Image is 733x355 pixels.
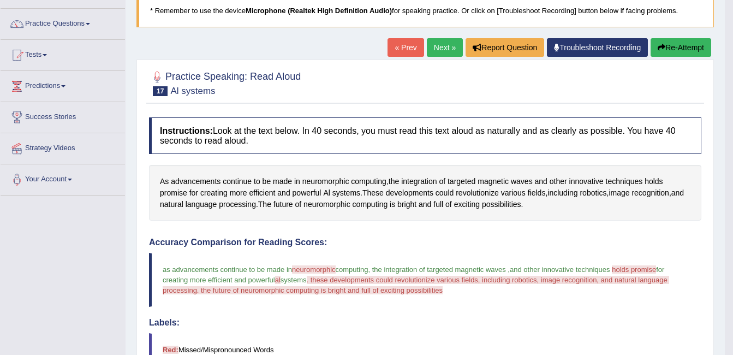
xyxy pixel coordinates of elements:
[171,176,221,187] span: Click to see word definition
[569,176,604,187] span: Click to see word definition
[160,199,183,210] span: Click to see word definition
[388,38,424,57] a: « Prev
[163,265,666,284] span: for creating more efficient and powerful
[163,265,292,274] span: as advancements continue to be made in
[160,126,213,135] b: Instructions:
[390,199,395,210] span: Click to see word definition
[609,187,629,199] span: Click to see word definition
[528,187,546,199] span: Click to see word definition
[149,318,701,328] h4: Labels:
[160,187,187,199] span: Click to see word definition
[153,86,168,96] span: 17
[223,176,252,187] span: Click to see word definition
[386,187,433,199] span: Click to see word definition
[547,187,577,199] span: Click to see word definition
[433,199,443,210] span: Click to see word definition
[436,187,454,199] span: Click to see word definition
[427,38,463,57] a: Next »
[550,176,567,187] span: Click to see word definition
[163,276,669,294] span: . these developments could revolutionize various fields, including robotics, image recognition, a...
[419,199,431,210] span: Click to see word definition
[1,164,125,192] a: Your Account
[362,187,384,199] span: Click to see word definition
[163,346,178,354] b: Red:
[249,187,275,199] span: Click to see word definition
[149,117,701,154] h4: Look at the text below. In 40 seconds, you must read this text aloud as naturally and as clearly ...
[401,176,437,187] span: Click to see word definition
[149,69,301,96] h2: Practice Speaking: Read Aloud
[323,187,330,199] span: Click to see word definition
[1,71,125,98] a: Predictions
[580,187,606,199] span: Click to see word definition
[258,199,271,210] span: Click to see word definition
[510,265,610,274] span: and other innovative techniques
[275,276,281,284] span: al
[466,38,544,57] button: Report Question
[1,133,125,161] a: Strategy Videos
[293,187,321,199] span: Click to see word definition
[332,187,360,199] span: Click to see word definition
[189,187,198,199] span: Click to see word definition
[397,199,416,210] span: Click to see word definition
[439,176,445,187] span: Click to see word definition
[448,176,475,187] span: Click to see word definition
[508,265,510,274] span: ,
[292,265,336,274] span: neuromorphic
[445,199,452,210] span: Click to see word definition
[482,199,521,210] span: Click to see word definition
[389,176,399,187] span: Click to see word definition
[456,187,499,199] span: Click to see word definition
[501,187,526,199] span: Click to see word definition
[273,199,293,210] span: Click to see word definition
[200,187,228,199] span: Click to see word definition
[511,176,533,187] span: Click to see word definition
[535,176,547,187] span: Click to see word definition
[547,38,648,57] a: Troubleshoot Recording
[645,176,663,187] span: Click to see word definition
[277,187,290,199] span: Click to see word definition
[302,176,349,187] span: Click to see word definition
[294,176,300,187] span: Click to see word definition
[149,165,701,221] div: , . , , , . .
[281,276,307,284] span: systems
[254,176,260,187] span: Click to see word definition
[454,199,480,210] span: Click to see word definition
[273,176,292,187] span: Click to see word definition
[1,102,125,129] a: Success Stories
[303,199,350,210] span: Click to see word definition
[246,7,392,15] b: Microphone (Realtek High Definition Audio)
[651,38,711,57] button: Re-Attempt
[295,199,302,210] span: Click to see word definition
[219,199,256,210] span: Click to see word definition
[263,176,271,187] span: Click to see word definition
[478,176,509,187] span: Click to see word definition
[230,187,247,199] span: Click to see word definition
[1,40,125,67] a: Tests
[353,199,388,210] span: Click to see word definition
[336,265,506,274] span: computing, the integration of targeted magnetic waves
[351,176,386,187] span: Click to see word definition
[149,238,701,247] h4: Accuracy Comparison for Reading Scores:
[671,187,684,199] span: Click to see word definition
[160,176,169,187] span: Click to see word definition
[612,265,656,274] span: holds promise
[631,187,669,199] span: Click to see word definition
[606,176,643,187] span: Click to see word definition
[186,199,217,210] span: Click to see word definition
[170,86,215,96] small: Al systems
[1,9,125,36] a: Practice Questions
